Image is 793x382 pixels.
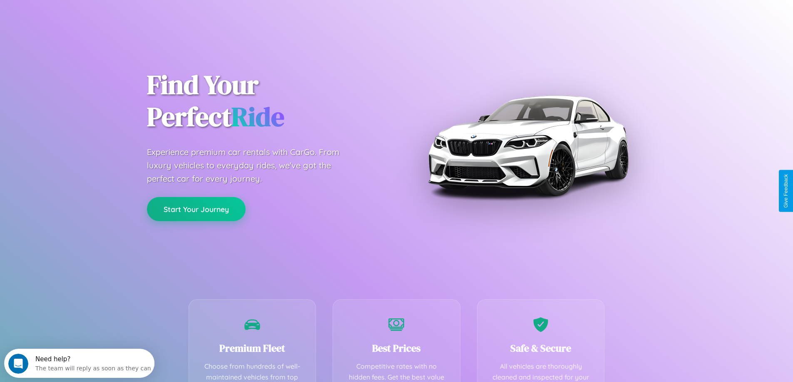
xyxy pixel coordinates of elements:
p: Experience premium car rentals with CarGo. From luxury vehicles to everyday rides, we've got the ... [147,145,355,185]
h1: Find Your Perfect [147,69,384,133]
img: Premium BMW car rental vehicle [424,42,632,249]
div: The team will reply as soon as they can [31,14,147,22]
div: Give Feedback [783,174,789,208]
span: Ride [231,99,284,135]
button: Start Your Journey [147,197,246,221]
div: Open Intercom Messenger [3,3,155,26]
h3: Best Prices [346,341,447,355]
div: Need help? [31,7,147,14]
h3: Premium Fleet [201,341,303,355]
h3: Safe & Secure [490,341,592,355]
iframe: Intercom live chat discovery launcher [4,349,154,378]
iframe: Intercom live chat [8,354,28,374]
